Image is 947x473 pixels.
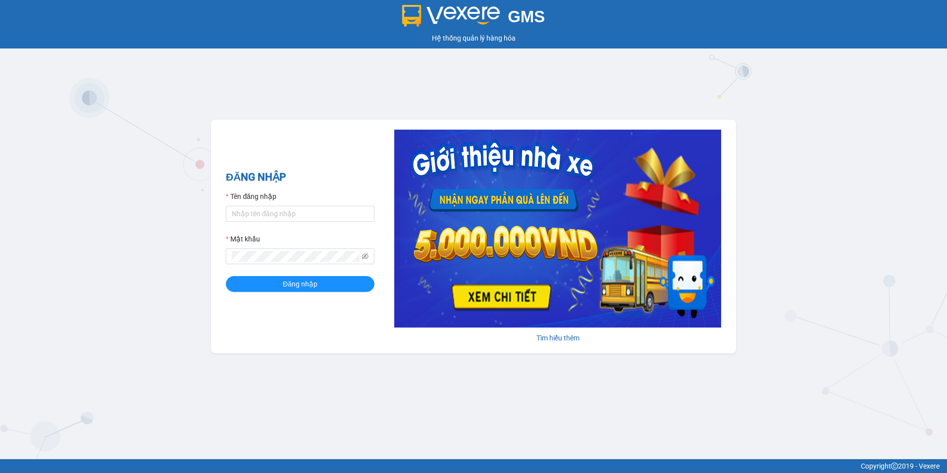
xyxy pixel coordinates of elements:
div: Copyright 2019 - Vexere [7,461,940,472]
span: Đăng nhập [283,279,317,289]
input: Mật khẩu [232,251,360,262]
a: GMS [402,15,545,23]
span: copyright [891,463,898,470]
label: Mật khẩu [226,234,260,244]
div: Tìm hiểu thêm [394,332,721,343]
img: banner-0 [394,130,721,328]
h2: ĐĂNG NHẬP [226,169,374,186]
label: Tên đăng nhập [226,191,276,202]
span: eye-invisible [362,253,368,260]
img: logo 2 [402,5,500,27]
button: Đăng nhập [226,276,374,292]
div: Hệ thống quản lý hàng hóa [2,33,945,44]
span: GMS [508,7,545,26]
input: Tên đăng nhập [226,206,374,222]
